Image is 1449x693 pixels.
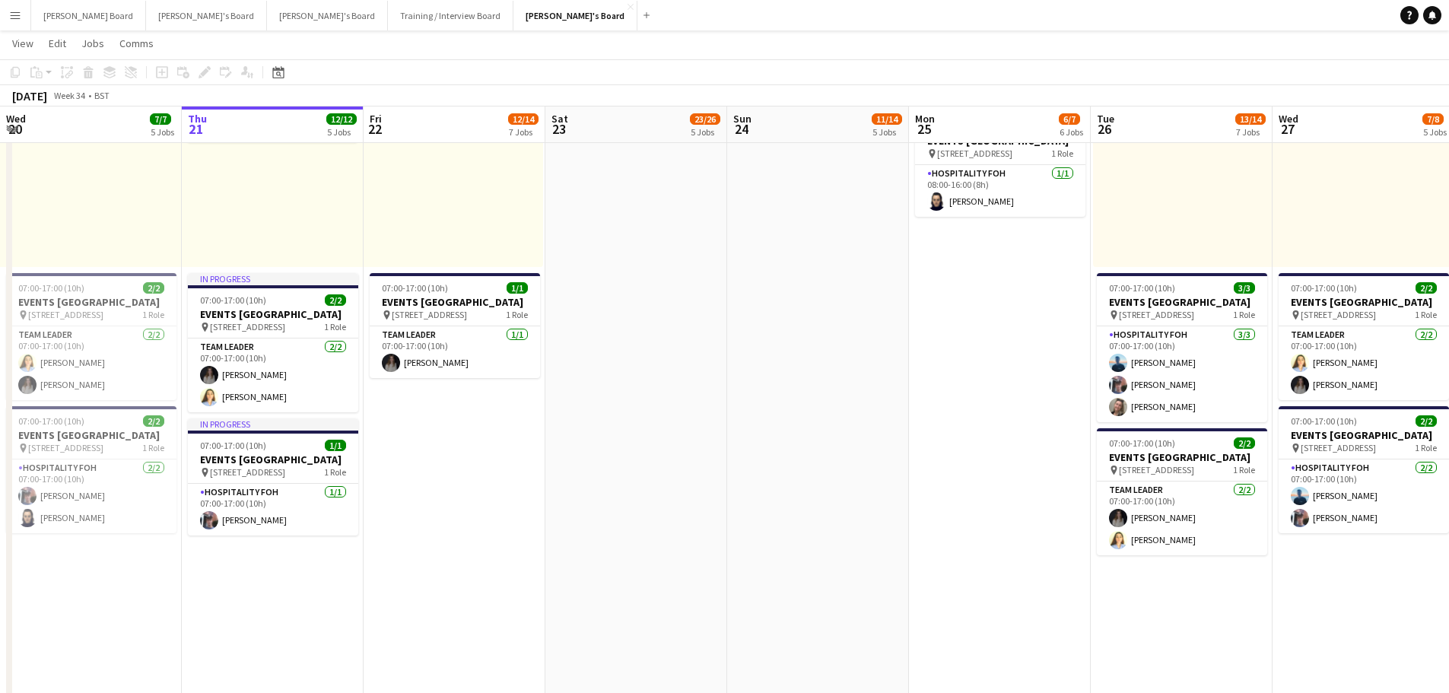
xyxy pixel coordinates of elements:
div: In progress07:00-17:00 (10h)1/1EVENTS [GEOGRAPHIC_DATA] [STREET_ADDRESS]1 RoleHospitality FOH1/10... [188,418,358,536]
div: 5 Jobs [691,126,720,138]
span: 07:00-17:00 (10h) [200,294,266,306]
span: 25 [913,120,935,138]
div: BST [94,90,110,101]
app-card-role: TEAM LEADER2/207:00-17:00 (10h)[PERSON_NAME][PERSON_NAME] [1097,482,1267,555]
app-card-role: Hospitality FOH1/108:00-16:00 (8h)[PERSON_NAME] [915,165,1085,217]
span: 1/1 [507,282,528,294]
span: 1 Role [1415,442,1437,453]
span: 1 Role [324,321,346,332]
a: Jobs [75,33,110,53]
span: 1 Role [142,442,164,453]
app-job-card: 07:00-17:00 (10h)2/2EVENTS [GEOGRAPHIC_DATA] [STREET_ADDRESS]1 RoleTEAM LEADER2/207:00-17:00 (10h... [1097,428,1267,555]
span: 2/2 [143,282,164,294]
span: 27 [1276,120,1298,138]
div: 7 Jobs [1236,126,1265,138]
div: 07:00-17:00 (10h)1/1EVENTS [GEOGRAPHIC_DATA] [STREET_ADDRESS]1 RoleTEAM LEADER1/107:00-17:00 (10h... [370,273,540,378]
span: 12/14 [508,113,539,125]
span: 23/26 [690,113,720,125]
span: 07:00-17:00 (10h) [18,415,84,427]
span: Fri [370,112,382,126]
span: Mon [915,112,935,126]
div: In progress [188,418,358,431]
span: Thu [188,112,207,126]
span: [STREET_ADDRESS] [210,466,285,478]
span: 12/12 [326,113,357,125]
app-job-card: 07:00-17:00 (10h)2/2EVENTS [GEOGRAPHIC_DATA] [STREET_ADDRESS]1 RoleHospitality FOH2/207:00-17:00 ... [6,406,176,533]
span: Tue [1097,112,1114,126]
span: Wed [6,112,26,126]
span: 23 [549,120,568,138]
span: 1 Role [1415,309,1437,320]
span: Edit [49,37,66,50]
div: [DATE] [12,88,47,103]
span: 1 Role [1051,148,1073,159]
span: 07:00-17:00 (10h) [18,282,84,294]
a: Edit [43,33,72,53]
app-job-card: 07:00-17:00 (10h)2/2EVENTS [GEOGRAPHIC_DATA] [STREET_ADDRESS]1 RoleTEAM LEADER2/207:00-17:00 (10h... [6,273,176,400]
app-job-card: 07:00-17:00 (10h)2/2EVENTS [GEOGRAPHIC_DATA] [STREET_ADDRESS]1 RoleHospitality FOH2/207:00-17:00 ... [1279,406,1449,533]
span: [STREET_ADDRESS] [28,309,103,320]
span: Wed [1279,112,1298,126]
span: 2/2 [325,294,346,306]
span: 07:00-17:00 (10h) [382,282,448,294]
span: Sun [733,112,752,126]
span: 1/1 [325,440,346,451]
span: 07:00-17:00 (10h) [200,440,266,451]
span: 1 Role [1233,309,1255,320]
span: [STREET_ADDRESS] [210,321,285,332]
h3: EVENTS [GEOGRAPHIC_DATA] [188,307,358,321]
h3: EVENTS [GEOGRAPHIC_DATA] [370,295,540,309]
button: [PERSON_NAME]'s Board [513,1,637,30]
span: 24 [731,120,752,138]
app-card-role: Hospitality FOH2/207:00-17:00 (10h)[PERSON_NAME][PERSON_NAME] [6,459,176,533]
app-card-role: TEAM LEADER1/107:00-17:00 (10h)[PERSON_NAME] [370,326,540,378]
span: 7/8 [1422,113,1444,125]
span: 6/7 [1059,113,1080,125]
span: 7/7 [150,113,171,125]
span: [STREET_ADDRESS] [1119,309,1194,320]
app-card-role: Hospitality FOH2/207:00-17:00 (10h)[PERSON_NAME][PERSON_NAME] [1279,459,1449,533]
h3: EVENTS [GEOGRAPHIC_DATA] [188,453,358,466]
span: 3/3 [1234,282,1255,294]
span: Comms [119,37,154,50]
app-card-role: TEAM LEADER2/207:00-17:00 (10h)[PERSON_NAME][PERSON_NAME] [6,326,176,400]
span: Sat [551,112,568,126]
span: 20 [4,120,26,138]
div: In progress07:00-17:00 (10h)2/2EVENTS [GEOGRAPHIC_DATA] [STREET_ADDRESS]1 RoleTEAM LEADER2/207:00... [188,273,358,412]
div: 5 Jobs [151,126,174,138]
button: [PERSON_NAME]'s Board [267,1,388,30]
span: 07:00-17:00 (10h) [1109,437,1175,449]
div: 7 Jobs [509,126,538,138]
app-job-card: 07:00-17:00 (10h)2/2EVENTS [GEOGRAPHIC_DATA] [STREET_ADDRESS]1 RoleTEAM LEADER2/207:00-17:00 (10h... [1279,273,1449,400]
h3: EVENTS [GEOGRAPHIC_DATA] [1279,428,1449,442]
span: 11/14 [872,113,902,125]
span: 2/2 [1416,282,1437,294]
div: 5 Jobs [872,126,901,138]
span: 2/2 [1416,415,1437,427]
app-job-card: 07:00-17:00 (10h)3/3EVENTS [GEOGRAPHIC_DATA] [STREET_ADDRESS]1 RoleHospitality FOH3/307:00-17:00 ... [1097,273,1267,422]
span: [STREET_ADDRESS] [937,148,1012,159]
span: 07:00-17:00 (10h) [1291,415,1357,427]
span: View [12,37,33,50]
a: View [6,33,40,53]
div: 08:00-16:00 (8h)1/1EVENTS [GEOGRAPHIC_DATA] [STREET_ADDRESS]1 RoleHospitality FOH1/108:00-16:00 (... [915,112,1085,217]
span: Week 34 [50,90,88,101]
h3: EVENTS [GEOGRAPHIC_DATA] [1097,295,1267,309]
span: [STREET_ADDRESS] [392,309,467,320]
span: 1 Role [324,466,346,478]
h3: EVENTS [GEOGRAPHIC_DATA] [6,295,176,309]
span: 2/2 [143,415,164,427]
span: [STREET_ADDRESS] [1301,309,1376,320]
span: [STREET_ADDRESS] [1301,442,1376,453]
button: [PERSON_NAME]'s Board [146,1,267,30]
span: 07:00-17:00 (10h) [1109,282,1175,294]
span: 26 [1095,120,1114,138]
span: [STREET_ADDRESS] [28,442,103,453]
a: Comms [113,33,160,53]
span: 2/2 [1234,437,1255,449]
